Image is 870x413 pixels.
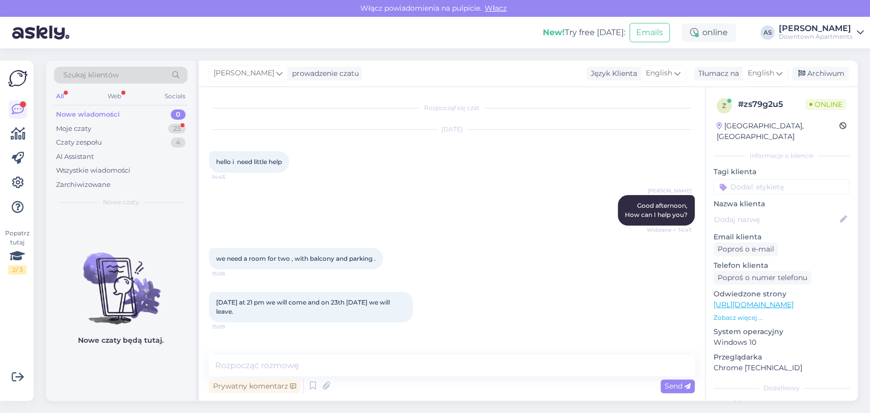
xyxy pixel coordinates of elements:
span: Good afternoon, How can I help you? [625,202,688,218]
div: Downtown Apartments [779,33,853,41]
div: Nowe wiadomości [56,109,120,120]
span: hello i need little help [216,158,282,166]
p: Notatki [714,399,850,409]
span: [PERSON_NAME] [214,68,274,79]
span: English [748,68,774,79]
div: 4 [171,137,186,148]
p: Email klienta [714,232,850,242]
div: [PERSON_NAME] [779,24,853,33]
a: [URL][DOMAIN_NAME] [714,300,794,309]
p: Odwiedzone strony [714,289,850,299]
div: AI Assistant [56,152,94,162]
input: Dodaj nazwę [714,214,838,225]
span: Nowe czaty [103,198,139,207]
div: Tłumacz na [694,68,739,79]
img: Askly Logo [8,69,28,88]
p: Windows 10 [714,337,850,348]
span: Online [805,99,847,110]
span: Szukaj klientów [63,70,119,80]
a: [PERSON_NAME]Downtown Apartments [779,24,864,41]
p: Zobacz więcej ... [714,313,850,322]
p: Chrome [TECHNICAL_ID] [714,363,850,373]
div: [GEOGRAPHIC_DATA], [GEOGRAPHIC_DATA] [717,121,839,142]
div: Zarchiwizowane [56,180,111,190]
div: Prywatny komentarz [209,379,300,393]
div: prowadzenie czatu [288,68,359,79]
div: Popatrz tutaj [8,229,27,274]
div: # zs79g2u5 [738,98,805,111]
div: Czaty zespołu [56,137,102,148]
div: All [54,90,66,103]
div: Informacje o kliencie [714,151,850,160]
span: Widziane ✓ 14:47 [647,226,692,234]
input: Dodać etykietę [714,179,850,195]
div: Try free [DATE]: [543,26,625,39]
p: Telefon klienta [714,260,850,271]
span: z [722,102,726,109]
div: 23 [168,124,186,134]
div: 2 / 3 [8,265,27,274]
p: Nowe czaty będą tutaj. [78,335,164,346]
div: Język Klienta [587,68,637,79]
div: AS [760,25,775,40]
span: we need a room for two , with balcony and parking . [216,255,376,262]
div: Poproś o numer telefonu [714,271,811,285]
p: Przeglądarka [714,352,850,363]
div: Web [106,90,123,103]
img: No chats [46,234,196,326]
div: Moje czaty [56,124,91,134]
p: Tagi klienta [714,167,850,177]
span: 15:08 [212,270,250,278]
div: Wszystkie wiadomości [56,166,130,176]
span: Send [665,381,691,391]
span: [DATE] at 21 pm we will come and on 23th [DATE] we will leave. [216,298,391,315]
div: Poproś o e-mail [714,242,778,256]
p: System operacyjny [714,326,850,337]
div: online [682,23,736,42]
div: 0 [171,109,186,120]
b: New! [543,27,565,37]
div: Archiwum [792,67,849,80]
div: [DATE] [209,125,695,134]
span: 15:09 [212,323,250,331]
span: 14:45 [212,173,250,181]
span: Włącz [482,4,510,13]
span: [PERSON_NAME] [648,187,692,195]
div: Rozpoczął się czat [209,103,695,113]
div: Dodatkowy [714,383,850,393]
button: Emails [629,23,670,42]
p: Nazwa klienta [714,199,850,209]
span: English [646,68,672,79]
div: Socials [163,90,188,103]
